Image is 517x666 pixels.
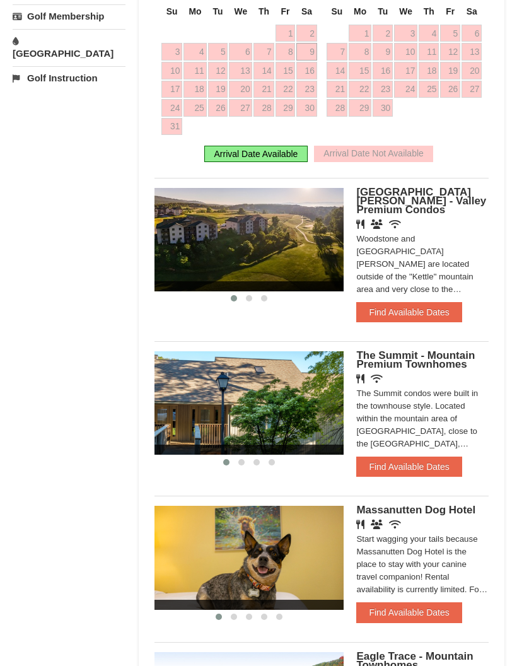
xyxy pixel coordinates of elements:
a: 6 [462,25,482,42]
a: 1 [349,25,371,42]
div: Woodstone and [GEOGRAPHIC_DATA][PERSON_NAME] are located outside of the "Kettle" mountain area an... [356,233,489,296]
a: 17 [161,81,182,98]
a: 13 [462,43,482,61]
a: 18 [183,81,206,98]
a: 21 [253,81,274,98]
a: 16 [296,62,317,79]
a: 15 [349,62,371,79]
a: 27 [229,99,252,117]
button: Find Available Dates [356,602,462,622]
span: Saturday [467,6,477,16]
a: 21 [327,81,347,98]
a: 1 [276,25,296,42]
a: 26 [440,81,460,98]
a: 5 [208,43,228,61]
span: Massanutten Dog Hotel [356,504,475,516]
div: Start wagging your tails because Massanutten Dog Hotel is the place to stay with your canine trav... [356,533,489,596]
a: 22 [276,81,296,98]
span: Saturday [301,6,312,16]
button: Find Available Dates [356,457,462,477]
a: 11 [419,43,439,61]
span: Monday [354,6,366,16]
a: 24 [394,81,417,98]
a: 19 [208,81,228,98]
a: 29 [276,99,296,117]
span: Monday [189,6,201,16]
a: 2 [296,25,317,42]
a: 9 [373,43,393,61]
span: Tuesday [213,6,223,16]
a: 24 [161,99,182,117]
a: 19 [440,62,460,79]
a: 5 [440,25,460,42]
a: 23 [296,81,317,98]
span: Thursday [424,6,434,16]
i: Restaurant [356,219,364,229]
button: Find Available Dates [356,302,462,322]
a: 25 [419,81,439,98]
i: Wireless Internet (free) [389,219,401,229]
a: 15 [276,62,296,79]
span: Thursday [258,6,269,16]
a: 10 [394,43,417,61]
a: 11 [183,62,206,79]
a: 28 [327,99,347,117]
a: 12 [440,43,460,61]
span: Tuesday [378,6,388,16]
a: 4 [183,43,206,61]
span: Friday [446,6,455,16]
i: Restaurant [356,374,364,383]
a: 7 [253,43,274,61]
div: Arrival Date Not Available [314,146,433,162]
a: 17 [394,62,417,79]
a: 18 [419,62,439,79]
a: 14 [327,62,347,79]
a: 28 [253,99,274,117]
span: The Summit - Mountain Premium Townhomes [356,349,475,370]
a: 3 [394,25,417,42]
span: Sunday [331,6,342,16]
span: Wednesday [399,6,412,16]
a: 26 [208,99,228,117]
span: Wednesday [235,6,248,16]
i: Restaurant [356,520,364,529]
a: 8 [349,43,371,61]
a: 16 [373,62,393,79]
a: 12 [208,62,228,79]
a: 14 [253,62,274,79]
a: 22 [349,81,371,98]
a: 6 [229,43,252,61]
span: [GEOGRAPHIC_DATA][PERSON_NAME] - Valley Premium Condos [356,186,486,216]
a: 30 [373,99,393,117]
a: 7 [327,43,347,61]
a: 2 [373,25,393,42]
a: [GEOGRAPHIC_DATA] [13,29,125,65]
span: Friday [281,6,290,16]
div: The Summit condos were built in the townhouse style. Located within the mountain area of [GEOGRAP... [356,387,489,450]
a: 13 [229,62,252,79]
a: 9 [296,43,317,61]
a: 20 [462,62,482,79]
a: 3 [161,43,182,61]
div: Arrival Date Available [204,146,308,162]
a: 20 [229,81,252,98]
i: Wireless Internet (free) [371,374,383,383]
a: Golf Membership [13,4,125,28]
a: 27 [462,81,482,98]
a: 31 [161,118,182,136]
a: 30 [296,99,317,117]
a: Golf Instruction [13,66,125,90]
a: 29 [349,99,371,117]
a: 8 [276,43,296,61]
i: Banquet Facilities [371,520,383,529]
a: 23 [373,81,393,98]
i: Banquet Facilities [371,219,383,229]
i: Wireless Internet (free) [389,520,401,529]
a: 25 [183,99,206,117]
span: Sunday [166,6,178,16]
a: 10 [161,62,182,79]
a: 4 [419,25,439,42]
